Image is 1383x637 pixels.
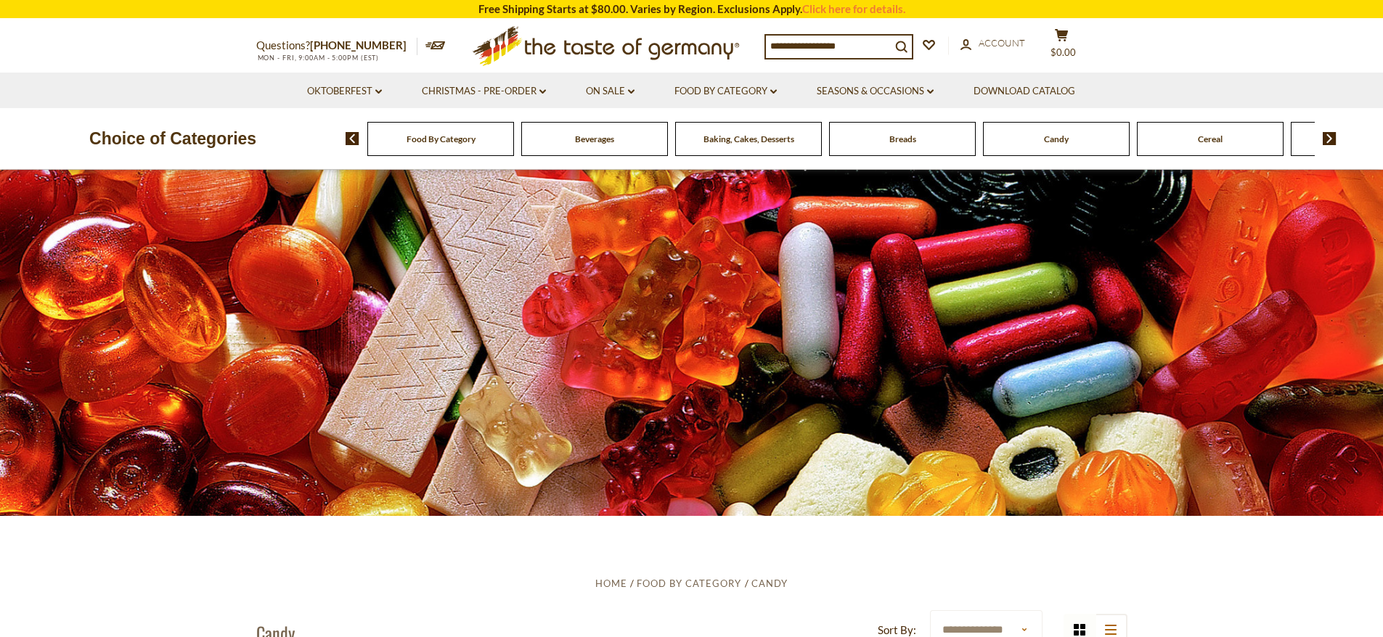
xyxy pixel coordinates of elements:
[974,83,1075,99] a: Download Catalog
[307,83,382,99] a: Oktoberfest
[346,132,359,145] img: previous arrow
[422,83,546,99] a: Christmas - PRE-ORDER
[751,578,788,589] a: Candy
[1323,132,1337,145] img: next arrow
[889,133,916,144] a: Breads
[1050,46,1076,58] span: $0.00
[802,2,905,15] a: Click here for details.
[256,54,380,62] span: MON - FRI, 9:00AM - 5:00PM (EST)
[256,36,417,55] p: Questions?
[1044,133,1069,144] a: Candy
[637,578,741,589] a: Food By Category
[1198,133,1223,144] a: Cereal
[703,133,794,144] a: Baking, Cakes, Desserts
[817,83,934,99] a: Seasons & Occasions
[310,38,407,52] a: [PHONE_NUMBER]
[674,83,777,99] a: Food By Category
[575,133,614,144] a: Beverages
[595,578,627,589] a: Home
[407,133,476,144] a: Food By Category
[1040,28,1084,65] button: $0.00
[586,83,635,99] a: On Sale
[960,36,1025,52] a: Account
[979,37,1025,49] span: Account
